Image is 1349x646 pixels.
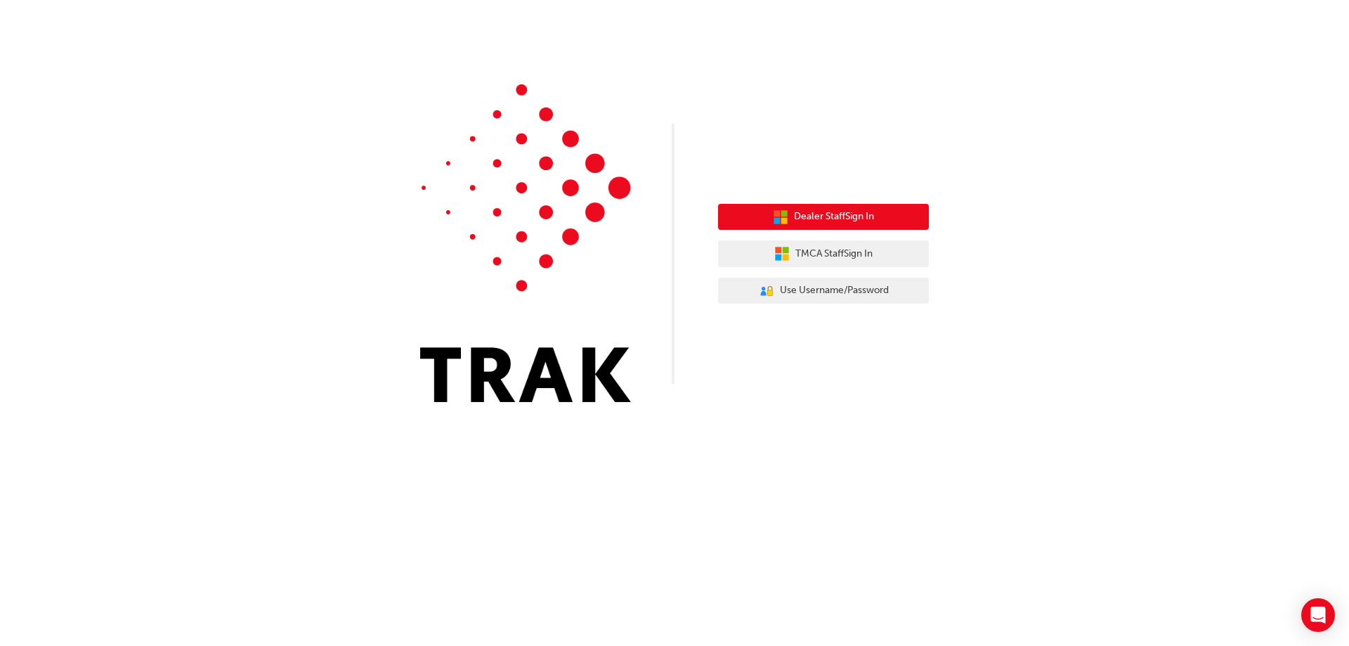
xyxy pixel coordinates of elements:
[780,283,889,299] span: Use Username/Password
[1301,598,1335,632] div: Open Intercom Messenger
[718,204,929,231] button: Dealer StaffSign In
[718,278,929,304] button: Use Username/Password
[718,240,929,267] button: TMCA StaffSign In
[420,84,631,402] img: Trak
[795,246,873,262] span: TMCA Staff Sign In
[794,209,874,225] span: Dealer Staff Sign In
